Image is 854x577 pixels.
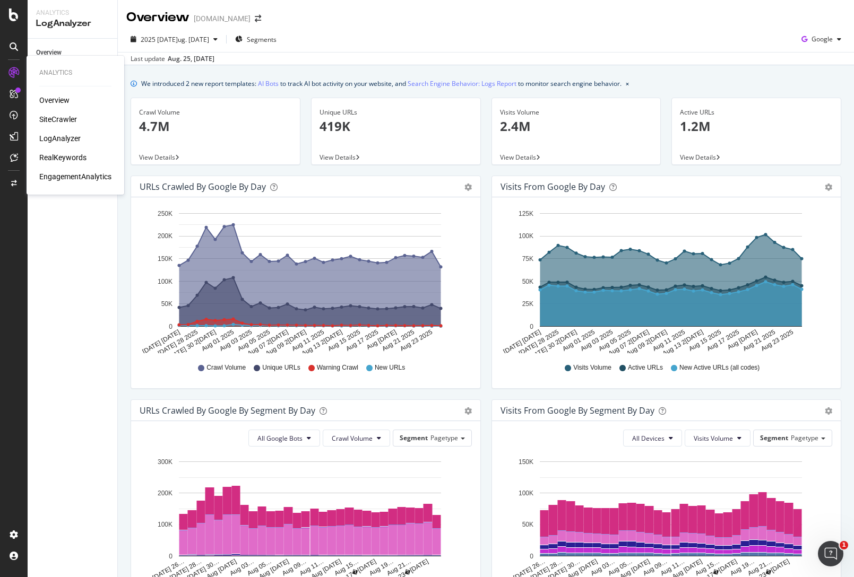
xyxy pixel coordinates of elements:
text: Aug 01 2025 [200,328,235,353]
text: [DATE] 30 2[DATE] [527,328,578,362]
div: gear [825,407,832,415]
span: All Devices [632,434,665,443]
span: Active URLs [628,363,663,372]
button: Segments [231,31,281,48]
text: [DATE] [DATE] [502,328,541,356]
text: Aug 17 2025 [344,328,379,353]
p: 4.7M [139,117,292,135]
text: Aug 13 2[DATE] [300,328,343,357]
button: Visits Volume [685,430,751,447]
text: 250K [158,210,172,217]
text: Aug 09 2[DATE] [625,328,668,357]
button: Crawl Volume [323,430,390,447]
svg: A chart. [501,206,829,353]
button: close banner [623,76,632,91]
button: All Google Bots [248,430,320,447]
text: Aug 01 2025 [561,328,596,353]
text: 100K [518,233,533,240]
text: Aug 05 2025 [236,328,271,353]
p: 419K [320,117,472,135]
text: 100K [158,521,172,529]
text: 150K [158,255,172,263]
span: Crawl Volume [206,363,246,372]
text: 75K [522,255,533,263]
text: Aug 03 2025 [579,328,614,353]
text: 0 [169,553,172,560]
text: Aug 09 2[DATE] [264,328,307,357]
text: Aug 11 2025 [290,328,325,353]
a: Overview [36,47,110,58]
text: 300K [158,458,172,466]
div: gear [464,407,472,415]
text: Aug 03 2025 [218,328,253,353]
span: Segment [400,433,428,442]
text: Aug 05 2025 [597,328,632,353]
button: Google [797,31,846,48]
span: Crawl Volume [332,434,373,443]
p: 2.4M [500,117,653,135]
text: 200K [158,489,172,497]
text: 150K [518,458,533,466]
span: View Details [680,153,716,162]
text: [DATE] [DATE] [141,328,181,356]
div: gear [464,183,472,191]
text: Aug [DATE] [726,328,758,351]
span: Pagetype [791,433,818,442]
button: 2025 [DATE]ug. [DATE] [126,31,222,48]
div: Visits Volume [500,108,653,117]
span: 1 [840,541,848,549]
text: 50K [522,278,533,285]
span: Pagetype [430,433,458,442]
span: New Active URLs (all codes) [679,363,760,372]
text: 100K [518,489,533,497]
text: 100K [158,278,172,285]
text: 200K [158,233,172,240]
div: arrow-right-arrow-left [255,15,261,22]
div: SiteCrawler [39,114,77,125]
div: LogAnalyzer [36,18,109,30]
span: Visits Volume [694,434,733,443]
text: 0 [169,323,172,330]
text: Aug 07 2[DATE] [246,328,289,357]
div: Analytics [36,8,109,18]
text: Aug 23 2025 [399,328,434,353]
text: 50K [522,521,533,529]
iframe: Intercom live chat [818,541,843,566]
div: info banner [131,78,841,89]
span: Segments [247,35,277,44]
text: Aug 07 2[DATE] [607,328,650,357]
a: RealKeywords [39,152,87,163]
div: Visits from Google by day [501,181,605,192]
div: Overview [126,8,189,27]
span: View Details [320,153,356,162]
text: [DATE] 30 2[DATE] [167,328,218,362]
a: LogAnalyzer [39,133,81,144]
div: [DOMAIN_NAME] [194,13,251,24]
div: Overview [36,47,62,58]
text: Aug 15 2025 [326,328,361,353]
a: EngagementAnalytics [39,171,111,182]
a: Search Engine Behavior: Logs Report [408,78,516,89]
span: Google [812,34,833,43]
text: Aug 17 2025 [705,328,740,353]
a: Overview [39,95,70,106]
text: 25K [522,300,533,308]
text: [DATE] 28 2025 [517,328,559,357]
text: Aug 21 2025 [741,328,777,353]
span: All Google Bots [257,434,303,443]
span: Visits Volume [573,363,611,372]
span: View Details [500,153,536,162]
text: 125K [518,210,533,217]
div: We introduced 2 new report templates: to track AI bot activity on your website, and to monitor se... [141,78,622,89]
text: [DATE] 28 2025 [157,328,199,357]
text: Aug 21 2025 [381,328,416,353]
svg: A chart. [140,206,468,353]
span: Segment [760,433,788,442]
div: URLs Crawled by Google By Segment By Day [140,405,315,416]
text: Aug 23 2025 [760,328,795,353]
